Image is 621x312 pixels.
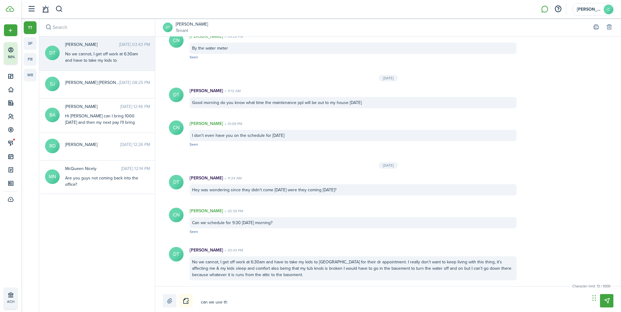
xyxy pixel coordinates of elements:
span: McQueen Nicely [65,165,121,172]
button: Notice [179,294,193,307]
avatar-text: CN [169,33,184,48]
p: [PERSON_NAME] [190,175,223,181]
avatar-text: CN [169,120,184,135]
a: ACH [4,287,17,309]
avatar-text: RD [45,139,60,153]
div: By the water meter [190,43,517,54]
span: Carmen [577,7,601,12]
button: Search [55,4,63,14]
a: mr [24,69,37,81]
span: BENSON Antoneishia [65,103,120,110]
time: 02:36 PM [223,208,243,214]
div: [DATE] [379,75,398,81]
time: [DATE] 12:46 PM [120,103,150,110]
a: [PERSON_NAME] [176,21,208,27]
div: [DATE] [379,162,398,169]
button: Search [44,23,53,32]
span: REPASKY Dominic [65,141,120,148]
span: DAVIS Timberlynn [65,41,119,48]
time: 01:09 PM [223,121,242,127]
button: Open menu [4,24,17,36]
p: 50% [8,54,15,60]
avatar-text: C [604,5,613,14]
span: STONE Jacqueline Cecelia [65,79,119,86]
avatar-text: BA [45,108,60,122]
a: pb [24,53,37,66]
div: Drag [592,289,596,307]
time: [DATE] 12:14 PM [121,165,150,172]
button: Delete [605,23,613,32]
avatar-text: DT [169,175,184,189]
input: search [39,18,155,36]
div: Hi [PERSON_NAME] can I bring 1000 [DATE] and then my next pay I’ll bring 1300 [65,113,141,132]
time: [DATE] 03:43 PM [119,41,150,48]
time: 11:12 AM [223,88,241,94]
button: Open resource center [553,4,563,14]
p: [PERSON_NAME] [190,247,223,253]
div: Hey was wondering since they didn’t come [DATE] were they coming [DATE]? [190,184,517,196]
time: [DATE] 08:25 PM [119,79,150,86]
avatar-text: DT [45,46,60,60]
div: No we cannot, I get off work at 6:30am and have to take my kids to [GEOGRAPHIC_DATA] for their dr... [190,256,517,280]
p: [PERSON_NAME] [190,88,223,94]
button: 50% [4,42,54,64]
time: 11:24 AM [223,175,242,181]
img: TenantCloud [6,6,14,12]
span: Seen [190,229,198,234]
p: [PERSON_NAME] [190,120,223,127]
avatar-text: DT [169,247,184,262]
span: Seen [190,142,198,147]
a: DT [163,23,173,32]
a: Notifications [40,2,51,17]
p: ACH [7,299,43,304]
avatar-text: DT [169,88,184,102]
time: [DATE] 12:26 PM [120,141,150,148]
time: 03:43 PM [223,248,243,253]
p: [PERSON_NAME] [190,208,223,214]
a: sp [24,37,37,50]
p: [PERSON_NAME] [190,33,223,40]
avatar-text: MN [45,169,60,184]
a: tt [24,21,37,34]
time: 09:28 PM [223,34,243,39]
avatar-text: SJ [45,77,60,91]
div: Can we schedule for 9:30 [DATE] morning? [190,217,517,228]
div: I don't even have you on the schedule for [DATE] [190,130,517,141]
span: Seen [190,54,198,60]
avatar-text: CN [169,208,184,222]
div: No we cannot, I get off work at 6:30am and have to take my kids to [GEOGRAPHIC_DATA] for their dr... [65,51,141,121]
a: Tenant [176,27,208,34]
small: Character limit: 13 / 1000 [571,283,612,289]
div: Good morning do you know what time the maintenance ppl will be out to my house [DATE] [190,97,517,108]
iframe: Chat Widget [591,283,621,312]
button: Open sidebar [26,3,37,15]
div: Are you guys not coming back into the office? [65,175,141,188]
button: Print [592,23,600,32]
